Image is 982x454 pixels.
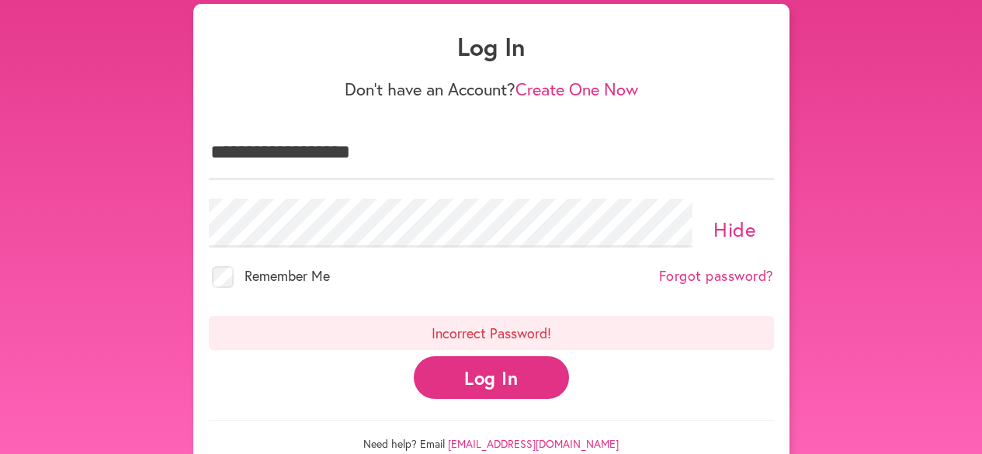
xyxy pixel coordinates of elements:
p: Don't have an Account? [209,79,774,99]
a: [EMAIL_ADDRESS][DOMAIN_NAME] [448,436,619,451]
h1: Log In [209,32,774,61]
a: Forgot password? [659,268,774,285]
p: Incorrect Password! [209,316,774,350]
p: Need help? Email [209,420,774,451]
span: Remember Me [245,266,330,285]
button: Log In [414,356,569,399]
a: Hide [713,216,756,242]
a: Create One Now [515,78,638,100]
